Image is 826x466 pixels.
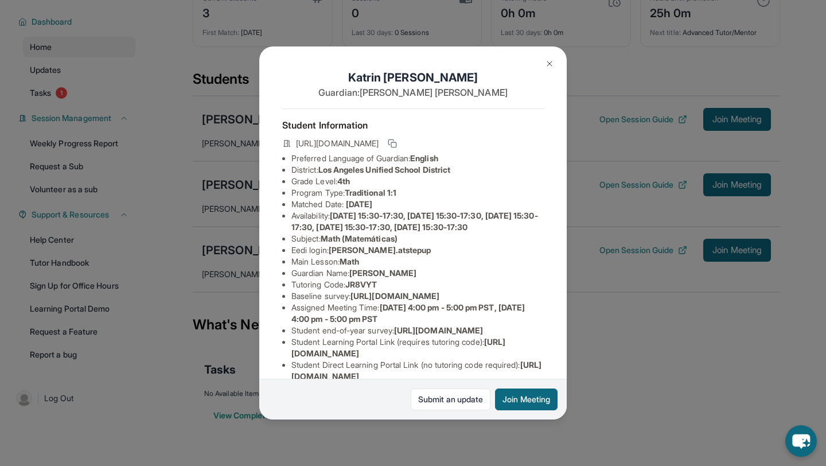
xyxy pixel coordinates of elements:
span: English [410,153,438,163]
span: Math (Matemáticas) [321,234,398,243]
span: Math [340,257,359,266]
li: Student end-of-year survey : [291,325,544,336]
li: Baseline survey : [291,290,544,302]
button: chat-button [785,425,817,457]
span: [DATE] [346,199,372,209]
li: Main Lesson : [291,256,544,267]
span: [PERSON_NAME] [349,268,416,278]
span: [URL][DOMAIN_NAME] [394,325,483,335]
button: Join Meeting [495,389,558,410]
span: [DATE] 4:00 pm - 5:00 pm PST, [DATE] 4:00 pm - 5:00 pm PST [291,302,525,324]
li: Student Learning Portal Link (requires tutoring code) : [291,336,544,359]
span: [URL][DOMAIN_NAME] [350,291,439,301]
li: Eedi login : [291,244,544,256]
span: JR8VYT [345,279,377,289]
span: Los Angeles Unified School District [318,165,450,174]
li: Tutoring Code : [291,279,544,290]
span: [URL][DOMAIN_NAME] [296,138,379,149]
button: Copy link [385,137,399,150]
a: Submit an update [411,389,490,410]
li: Guardian Name : [291,267,544,279]
li: Assigned Meeting Time : [291,302,544,325]
li: Subject : [291,233,544,244]
span: Traditional 1:1 [345,188,396,197]
li: Preferred Language of Guardian: [291,153,544,164]
span: 4th [337,176,350,186]
h4: Student Information [282,118,544,132]
img: Close Icon [545,59,554,68]
span: [PERSON_NAME].atstepup [329,245,431,255]
li: Grade Level: [291,176,544,187]
li: Matched Date: [291,199,544,210]
li: Program Type: [291,187,544,199]
li: District: [291,164,544,176]
p: Guardian: [PERSON_NAME] [PERSON_NAME] [282,86,544,99]
h1: Katrin [PERSON_NAME] [282,69,544,86]
li: Student Direct Learning Portal Link (no tutoring code required) : [291,359,544,382]
span: [DATE] 15:30-17:30, [DATE] 15:30-17:30, [DATE] 15:30-17:30, [DATE] 15:30-17:30, [DATE] 15:30-17:30 [291,211,538,232]
li: Availability: [291,210,544,233]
